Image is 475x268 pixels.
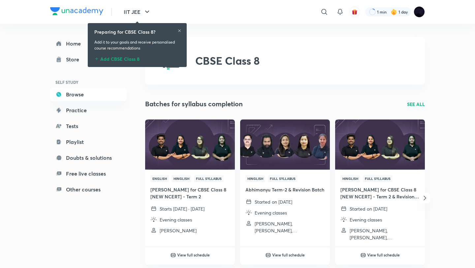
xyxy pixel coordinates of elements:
h6: Preparing for CBSE Class 8? [94,28,155,35]
a: Playlist [50,135,127,149]
span: Hinglish [172,175,191,182]
a: Free live classes [50,167,127,180]
span: Hinglish [245,175,265,182]
img: Thumbnail [144,119,236,170]
h6: View full schedule [272,252,305,258]
p: Ayush Shishodia, Juhi Singh, Reena and 1 more [350,227,420,241]
h2: Batches for syllabus completion [145,99,243,109]
button: avatar [349,7,360,17]
p: Sikandar Baig, Diksha Bhuwalka, Prashant Nikam and 1 more [255,220,325,234]
span: Hinglish [340,175,360,182]
a: ThumbnailEnglishHinglishFull Syllabus[PERSON_NAME] for CBSE Class 8 [NEW NCERT] - Term 2Starts [D... [145,119,235,239]
span: Full Syllabus [194,175,224,182]
img: avatar [352,9,358,15]
p: Add it to your goals and receive personalised course recommendations [94,39,180,51]
a: Other courses [50,183,127,196]
img: Company Logo [50,7,103,15]
img: Thumbnail [239,119,331,170]
img: play [361,252,366,258]
div: Store [66,55,83,63]
a: SEE ALL [407,101,425,108]
span: Full Syllabus [363,175,393,182]
div: Add CBSE Class 8 [94,54,180,62]
a: Tests [50,119,127,133]
img: Megha Gor [414,6,425,17]
span: English [150,175,169,182]
span: Full Syllabus [268,175,298,182]
a: Store [50,53,127,66]
a: ThumbnailHinglishFull Syllabus[PERSON_NAME] for CBSE Class 8 [NEW NCERT] - Term 2 & Revision 2025... [335,119,425,246]
p: Evening classes [350,216,382,223]
h6: View full schedule [367,252,400,258]
p: Ayush Shishodia [160,227,197,234]
p: Evening classes [255,209,287,216]
h4: Abhimanyu Term-2 & Revision Batch [245,186,325,193]
h4: [PERSON_NAME] for CBSE Class 8 [NEW NCERT] - Term 2 & Revision 2025-26 [340,186,420,200]
p: Started on [DATE] [255,198,292,205]
a: Doubts & solutions [50,151,127,164]
button: IIT JEE [120,5,155,18]
img: play [171,252,176,258]
a: Browse [50,88,127,101]
p: Starts [DATE] · [DATE] [160,205,205,212]
p: Evening classes [160,216,192,223]
h6: View full schedule [177,252,210,258]
a: Home [50,37,127,50]
img: streak [391,9,397,15]
a: ThumbnailHinglishFull SyllabusAbhimanyu Term-2 & Revision BatchStarted on [DATE]Evening classes[P... [240,119,330,239]
h4: [PERSON_NAME] for CBSE Class 8 [NEW NCERT] - Term 2 [150,186,230,200]
img: Thumbnail [334,119,426,170]
img: play [266,252,271,258]
p: Started on [DATE] [350,205,387,212]
h2: CBSE Class 8 [195,54,260,67]
h6: SELF STUDY [50,77,127,88]
a: Company Logo [50,7,103,17]
a: Practice [50,104,127,117]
